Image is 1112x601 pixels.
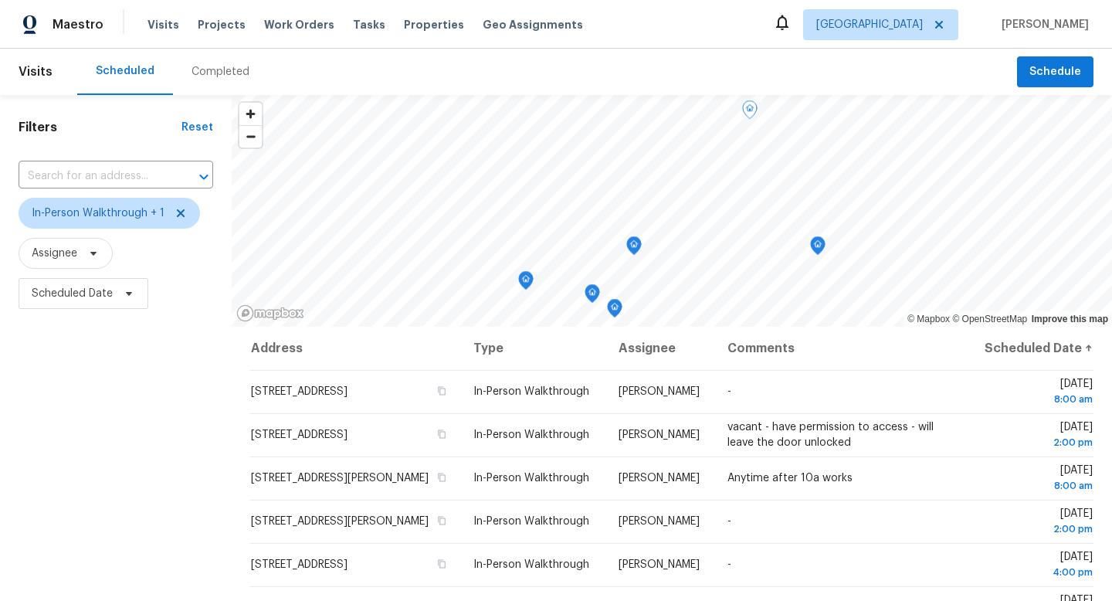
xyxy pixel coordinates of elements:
div: 8:00 am [981,478,1093,494]
span: Work Orders [264,17,334,32]
th: Scheduled Date ↑ [968,327,1093,370]
span: In-Person Walkthrough [473,516,589,527]
button: Open [193,166,215,188]
div: 8:00 am [981,392,1093,407]
span: Tasks [353,19,385,30]
span: [STREET_ADDRESS][PERSON_NAME] [251,516,429,527]
a: Mapbox homepage [236,304,304,322]
span: Properties [404,17,464,32]
span: [STREET_ADDRESS] [251,559,347,570]
span: Scheduled Date [32,286,113,301]
th: Address [250,327,461,370]
div: Map marker [607,299,622,323]
span: In-Person Walkthrough [473,473,589,484]
span: In-Person Walkthrough [473,430,589,440]
span: In-Person Walkthrough + 1 [32,205,164,221]
span: Maestro [53,17,103,32]
button: Schedule [1017,56,1093,88]
span: Projects [198,17,246,32]
button: Zoom in [239,103,262,125]
button: Zoom out [239,125,262,148]
a: OpenStreetMap [952,314,1027,324]
canvas: Map [232,95,1112,327]
div: 2:00 pm [981,521,1093,537]
span: [GEOGRAPHIC_DATA] [816,17,923,32]
span: Geo Assignments [483,17,583,32]
h1: Filters [19,120,181,135]
button: Copy Address [435,557,449,571]
span: [DATE] [981,379,1093,407]
span: [DATE] [981,508,1093,537]
span: [PERSON_NAME] [619,430,700,440]
span: In-Person Walkthrough [473,559,589,570]
div: Map marker [518,271,534,295]
span: [DATE] [981,552,1093,580]
button: Copy Address [435,427,449,441]
span: [DATE] [981,465,1093,494]
span: [PERSON_NAME] [619,386,700,397]
span: [STREET_ADDRESS][PERSON_NAME] [251,473,429,484]
input: Search for an address... [19,165,170,188]
a: Mapbox [907,314,950,324]
span: [PERSON_NAME] [995,17,1089,32]
div: 2:00 pm [981,435,1093,450]
span: - [727,386,731,397]
button: Copy Address [435,384,449,398]
span: In-Person Walkthrough [473,386,589,397]
span: - [727,516,731,527]
span: [PERSON_NAME] [619,473,700,484]
a: Improve this map [1032,314,1108,324]
button: Copy Address [435,470,449,484]
span: Visits [147,17,179,32]
th: Comments [715,327,968,370]
span: - [727,559,731,570]
div: Map marker [585,284,600,308]
div: Reset [181,120,213,135]
div: 4:00 pm [981,565,1093,580]
th: Type [461,327,606,370]
div: Map marker [810,236,826,260]
span: [STREET_ADDRESS] [251,386,347,397]
button: Copy Address [435,514,449,528]
span: Zoom out [239,126,262,148]
span: Assignee [32,246,77,261]
span: [DATE] [981,422,1093,450]
span: vacant - have permission to access - will leave the door unlocked [727,422,934,448]
span: Visits [19,55,53,89]
div: Map marker [742,100,758,124]
span: [STREET_ADDRESS] [251,430,347,440]
span: Schedule [1029,63,1081,82]
span: [PERSON_NAME] [619,559,700,570]
div: Map marker [626,236,642,260]
span: Anytime after 10a works [727,473,853,484]
div: Scheduled [96,63,154,79]
span: [PERSON_NAME] [619,516,700,527]
th: Assignee [606,327,715,370]
div: Completed [192,64,249,80]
